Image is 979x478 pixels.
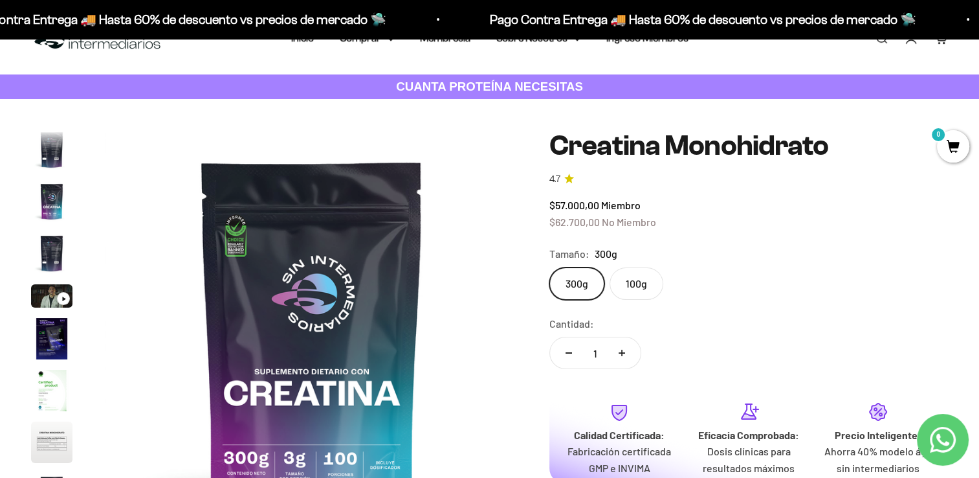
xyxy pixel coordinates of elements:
[31,370,72,411] img: Creatina Monohidrato
[31,422,72,463] img: Creatina Monohidrato
[937,141,969,155] a: 0
[31,129,72,170] img: Creatina Monohidrato
[549,172,560,187] span: 4.7
[16,62,268,97] div: Un aval de expertos o estudios clínicos en la página.
[31,233,72,274] img: Creatina Monohidrato
[595,245,617,262] span: 300g
[824,443,932,476] p: Ahorra 40% modelo ágil sin intermediarios
[210,193,268,215] button: Enviar
[549,130,948,161] h1: Creatina Monohidrato
[31,422,72,467] button: Ir al artículo 8
[16,152,268,187] div: La confirmación de la pureza de los ingredientes.
[549,199,599,211] span: $57.000,00
[602,216,656,228] span: No Miembro
[549,245,589,262] legend: Tamaño:
[16,126,268,148] div: Un mensaje de garantía de satisfacción visible.
[16,21,268,51] p: ¿Qué te daría la seguridad final para añadir este producto a tu carrito?
[31,129,72,174] button: Ir al artículo 2
[550,337,588,369] button: Reducir cantidad
[31,181,72,222] img: Creatina Monohidrato
[549,315,594,332] label: Cantidad:
[31,318,72,363] button: Ir al artículo 6
[694,443,803,476] p: Dosis clínicas para resultados máximos
[31,181,72,226] button: Ir al artículo 3
[603,337,641,369] button: Aumentar cantidad
[16,100,268,122] div: Más detalles sobre la fecha exacta de entrega.
[31,284,72,312] button: Ir al artículo 5
[601,199,641,211] span: Miembro
[549,172,948,187] a: 4.74.7 de 5.0 estrellas
[31,233,72,278] button: Ir al artículo 4
[565,443,674,476] p: Fabricación certificada GMP e INVIMA
[574,429,665,441] strong: Calidad Certificada:
[698,429,799,441] strong: Eficacia Comprobada:
[835,429,921,441] strong: Precio Inteligente:
[549,216,600,228] span: $62.700,00
[31,370,72,415] button: Ir al artículo 7
[31,318,72,359] img: Creatina Monohidrato
[396,80,583,93] strong: CUANTA PROTEÍNA NECESITAS
[486,9,912,30] p: Pago Contra Entrega 🚚 Hasta 60% de descuento vs precios de mercado 🛸
[212,193,267,215] span: Enviar
[930,127,946,142] mark: 0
